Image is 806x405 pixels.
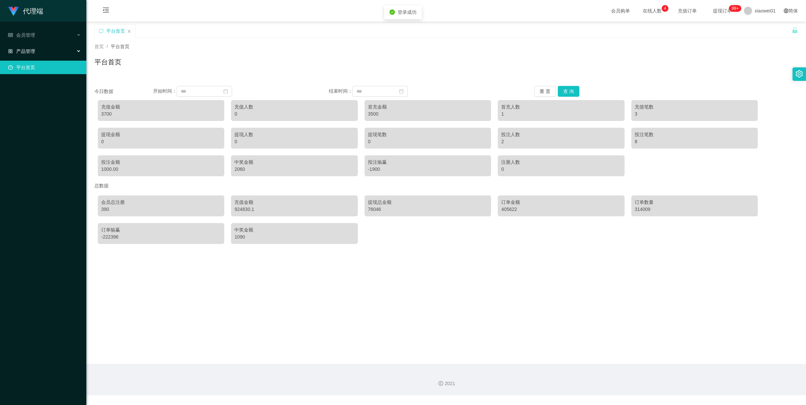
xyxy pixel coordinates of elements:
span: 登录成功 [398,9,416,15]
div: 平台首页 [106,25,125,37]
span: 开始时间： [153,88,177,94]
div: 充值笔数 [635,103,754,111]
div: 提现人数 [234,131,354,138]
i: 图标: setting [796,70,803,77]
div: 提现金额 [101,131,221,138]
div: 3500 [368,111,488,118]
div: 8 [635,138,754,145]
span: 平台首页 [111,44,129,49]
div: 0 [234,111,354,118]
i: 图标: copyright [438,381,443,386]
h1: 平台首页 [94,57,121,67]
i: 图标: menu-fold [94,0,117,22]
div: 投注金额 [101,159,221,166]
div: 2021 [92,380,801,387]
div: 投注笔数 [635,131,754,138]
div: 0 [234,138,354,145]
div: 提现笔数 [368,131,488,138]
div: 订单金额 [501,199,621,206]
i: 图标: table [8,33,13,37]
i: 图标: global [784,8,788,13]
div: 405622 [501,206,621,213]
p: 4 [664,5,666,12]
div: 首充人数 [501,103,621,111]
span: 在线人数 [639,8,665,13]
div: 0 [101,138,221,145]
i: 图标: calendar [399,89,404,94]
i: 图标: close [127,29,131,33]
div: 会员总注册 [101,199,221,206]
div: -1900 [368,166,488,173]
i: 图标: sync [99,29,104,33]
a: 图标: dashboard平台首页 [8,61,81,74]
sup: 4 [662,5,668,12]
i: icon: check-circle [390,9,395,15]
div: 2 [501,138,621,145]
div: 3 [635,111,754,118]
div: 0 [368,138,488,145]
sup: 1211 [729,5,741,12]
div: 提现总金额 [368,199,488,206]
button: 重 置 [534,86,556,97]
div: 0 [501,166,621,173]
span: 产品管理 [8,49,35,54]
i: 图标: unlock [792,27,798,33]
div: 订单输赢 [101,226,221,233]
img: logo.9652507e.png [8,7,19,16]
div: 订单数量 [635,199,754,206]
div: 1000.00 [101,166,221,173]
i: 图标: appstore-o [8,49,13,54]
div: 1 [501,111,621,118]
span: 首页 [94,44,104,49]
div: -222396 [101,233,221,241]
div: 首充金额 [368,103,488,111]
div: 投注输赢 [368,159,488,166]
div: 2060 [234,166,354,173]
h1: 代理端 [23,0,43,22]
a: 代理端 [8,8,43,13]
span: 会员管理 [8,32,35,38]
div: 390 [101,206,221,213]
i: 图标: calendar [223,89,228,94]
div: 总数据 [94,180,798,192]
div: 投注人数 [501,131,621,138]
div: 充值人数 [234,103,354,111]
span: 充值订单 [674,8,700,13]
div: 中奖金额 [234,226,354,233]
div: 924830.1 [234,206,354,213]
div: 充值金额 [101,103,221,111]
div: 314009 [635,206,754,213]
div: 中奖金额 [234,159,354,166]
div: 充值金额 [234,199,354,206]
div: 注册人数 [501,159,621,166]
span: / [107,44,108,49]
span: 提现订单 [710,8,735,13]
div: 3700 [101,111,221,118]
div: 76046 [368,206,488,213]
div: 1090 [234,233,354,241]
span: 结束时间： [329,88,352,94]
button: 查 询 [558,86,579,97]
div: 今日数据 [94,88,153,95]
